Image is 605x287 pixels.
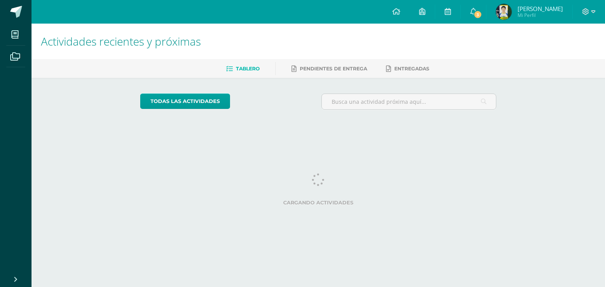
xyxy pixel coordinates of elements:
[518,5,563,13] span: [PERSON_NAME]
[394,66,429,72] span: Entregadas
[140,200,497,206] label: Cargando actividades
[518,12,563,18] span: Mi Perfil
[41,34,201,49] span: Actividades recientes y próximas
[496,4,512,20] img: b81d76627efbc39546ad2b02ffd2af7b.png
[322,94,496,109] input: Busca una actividad próxima aquí...
[226,63,260,75] a: Tablero
[300,66,367,72] span: Pendientes de entrega
[386,63,429,75] a: Entregadas
[236,66,260,72] span: Tablero
[473,10,482,19] span: 3
[140,94,230,109] a: todas las Actividades
[291,63,367,75] a: Pendientes de entrega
